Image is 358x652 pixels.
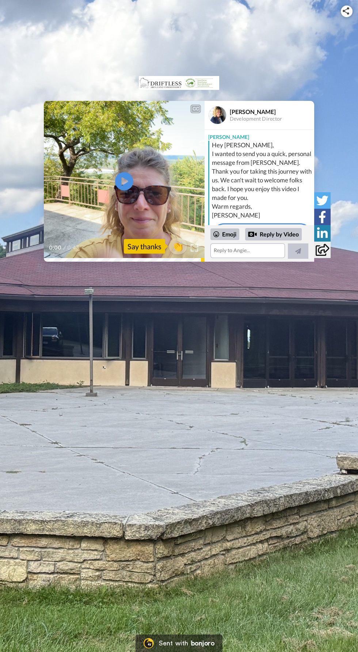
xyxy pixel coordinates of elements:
[230,116,314,122] div: Development Director
[343,7,349,15] img: ic_share.svg
[49,243,62,252] span: 0:00
[212,223,312,248] a: See What Wintergreen Could Be!
[139,76,219,90] img: logo
[191,244,198,251] img: Full screen
[191,105,200,113] div: CC
[63,243,66,252] span: /
[212,141,312,220] div: Hey [PERSON_NAME], I wanted to send you a quick, personal message from [PERSON_NAME]. Thank you f...
[245,228,302,240] div: Reply by Video
[124,239,165,254] div: Say thanks
[230,108,314,115] div: [PERSON_NAME]
[169,240,187,252] span: 👏
[169,238,187,254] button: 👏
[210,228,239,240] div: Emoji
[67,243,80,252] span: 0:43
[205,130,314,141] div: [PERSON_NAME]
[248,230,257,239] div: Reply by Video
[209,106,226,124] img: Profile Image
